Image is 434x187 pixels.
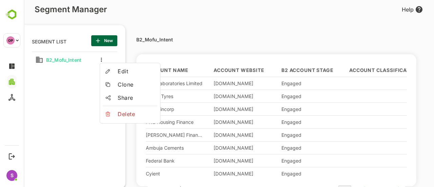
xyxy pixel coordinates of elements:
div: S [6,170,17,181]
span: Share [94,94,131,102]
span: Delete [94,110,131,118]
div: OP [6,36,15,44]
img: BambooboxLogoMark.f1c84d78b4c51b1a7b5f700c9845e183.svg [3,8,21,21]
button: Logout [7,152,16,161]
ul: more actions [76,63,136,122]
span: Clone [94,80,131,89]
span: Edit [94,67,131,75]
